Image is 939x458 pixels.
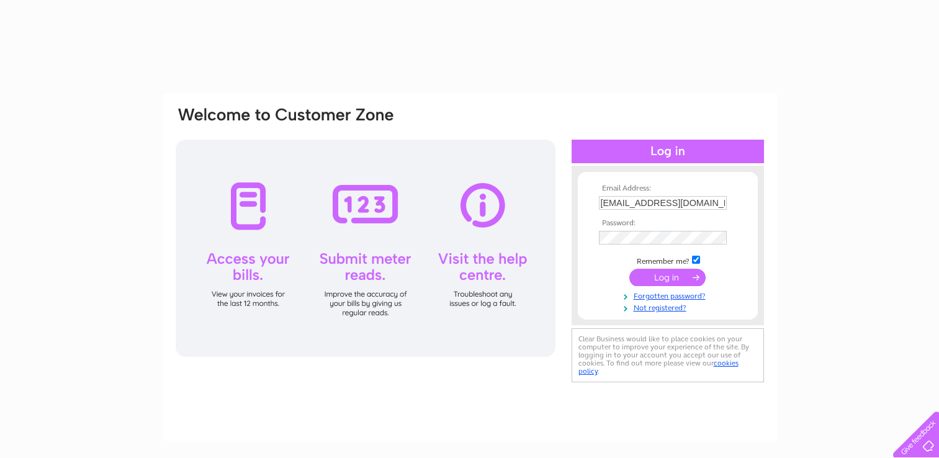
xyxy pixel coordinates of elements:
th: Password: [596,219,740,228]
a: Forgotten password? [599,289,740,301]
input: Submit [629,269,706,286]
td: Remember me? [596,254,740,266]
div: Clear Business would like to place cookies on your computer to improve your experience of the sit... [572,328,764,382]
a: cookies policy [578,359,739,375]
a: Not registered? [599,301,740,313]
th: Email Address: [596,184,740,193]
